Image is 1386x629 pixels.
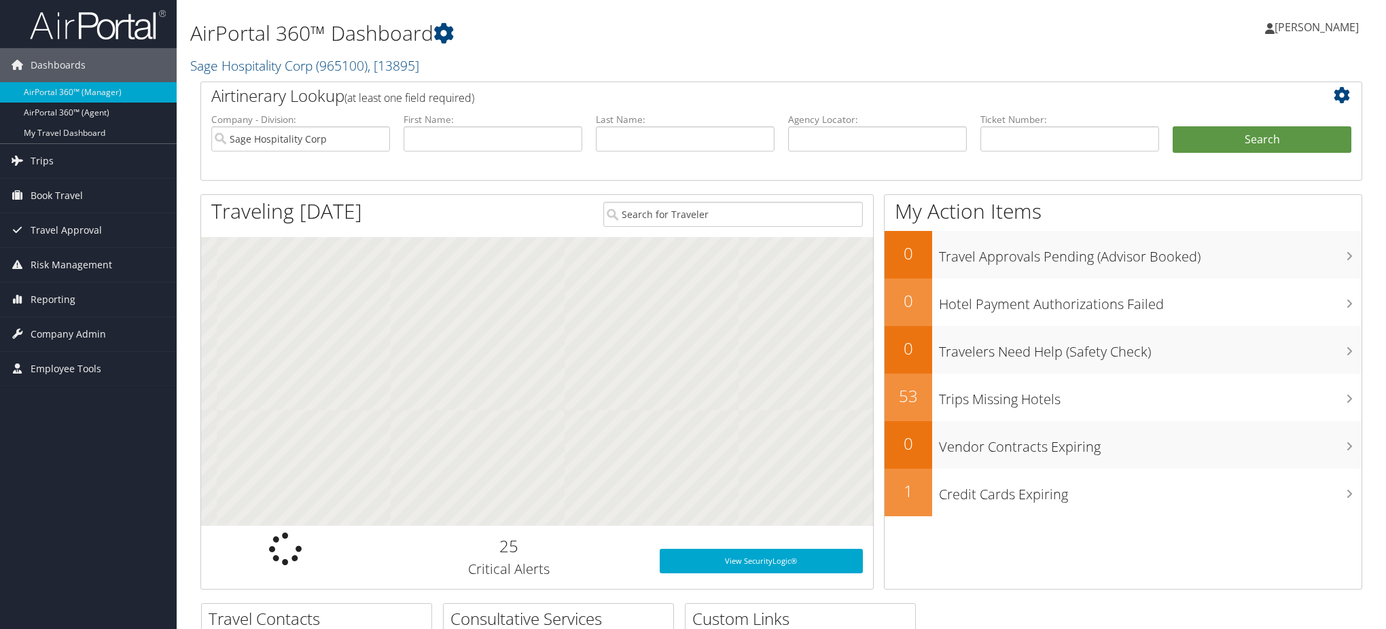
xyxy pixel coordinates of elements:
span: ( 965100 ) [316,56,368,75]
h3: Travelers Need Help (Safety Check) [939,336,1362,361]
h2: 0 [885,289,932,312]
a: 1Credit Cards Expiring [885,469,1362,516]
span: Company Admin [31,317,106,351]
h3: Trips Missing Hotels [939,383,1362,409]
a: 0Travelers Need Help (Safety Check) [885,326,1362,374]
img: airportal-logo.png [30,9,166,41]
label: Agency Locator: [788,113,967,126]
a: 0Hotel Payment Authorizations Failed [885,278,1362,326]
label: Ticket Number: [980,113,1159,126]
a: 0Vendor Contracts Expiring [885,421,1362,469]
h2: 53 [885,384,932,408]
h3: Vendor Contracts Expiring [939,431,1362,456]
a: 53Trips Missing Hotels [885,374,1362,421]
span: Employee Tools [31,352,101,386]
h3: Hotel Payment Authorizations Failed [939,288,1362,314]
span: Dashboards [31,48,86,82]
a: 0Travel Approvals Pending (Advisor Booked) [885,231,1362,278]
span: Trips [31,144,54,178]
a: View SecurityLogic® [660,549,864,573]
h3: Credit Cards Expiring [939,478,1362,504]
span: Book Travel [31,179,83,213]
h3: Critical Alerts [379,560,639,579]
label: Company - Division: [211,113,390,126]
span: Travel Approval [31,213,102,247]
label: First Name: [404,113,582,126]
h3: Travel Approvals Pending (Advisor Booked) [939,240,1362,266]
label: Last Name: [596,113,775,126]
h2: 25 [379,535,639,558]
h2: 0 [885,337,932,360]
span: (at least one field required) [344,90,474,105]
h2: Airtinerary Lookup [211,84,1255,107]
span: [PERSON_NAME] [1275,20,1359,35]
h2: 0 [885,242,932,265]
a: Sage Hospitality Corp [190,56,419,75]
a: [PERSON_NAME] [1265,7,1372,48]
span: Risk Management [31,248,112,282]
span: Reporting [31,283,75,317]
span: , [ 13895 ] [368,56,419,75]
h2: 1 [885,480,932,503]
button: Search [1173,126,1351,154]
h1: AirPortal 360™ Dashboard [190,19,978,48]
input: Search for Traveler [603,202,863,227]
h1: My Action Items [885,197,1362,226]
h1: Traveling [DATE] [211,197,362,226]
h2: 0 [885,432,932,455]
